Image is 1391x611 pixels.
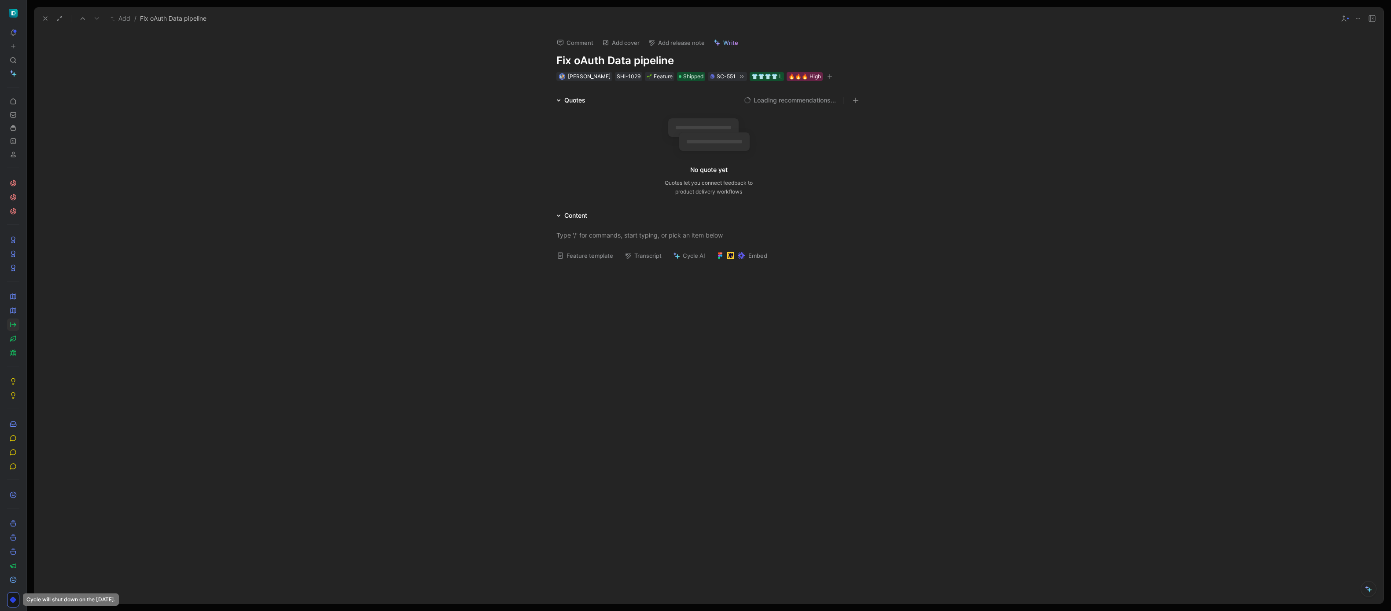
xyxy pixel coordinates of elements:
span: Fix oAuth Data pipeline [140,13,206,24]
img: ShiftControl [9,9,18,18]
span: Write [723,39,738,47]
button: Cycle AI [669,249,709,262]
div: 👕👕👕👕 L [751,72,782,81]
div: Quotes [553,95,589,106]
div: SHI-1029 [617,72,640,81]
button: Write [710,37,742,49]
div: Shipped [677,72,705,81]
img: 🌱 [647,74,652,79]
span: [PERSON_NAME] [568,73,611,80]
div: Quotes let you connect feedback to product delivery workflows [665,179,753,196]
button: Add [108,13,132,24]
div: No quote yet [690,165,728,175]
div: Feature [647,72,673,81]
span: Shipped [683,72,703,81]
span: / [134,13,136,24]
div: Content [564,210,587,221]
button: ShiftControl [7,7,19,19]
div: 🌱Feature [645,72,674,81]
div: Cycle will shut down on the [DATE]. [23,593,119,606]
button: Feature template [553,249,617,262]
div: Quotes [564,95,585,106]
h1: Fix oAuth Data pipeline [556,54,861,68]
button: Add release note [644,37,709,49]
div: 🔥🔥🔥 High [788,72,821,81]
button: Embed [713,249,771,262]
button: Transcript [621,249,666,262]
img: avatar [559,74,564,79]
div: SC-551 [717,72,736,81]
div: Content [553,210,591,221]
button: Comment [553,37,597,49]
button: Loading recommendations... [744,95,836,106]
button: Add cover [598,37,644,49]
